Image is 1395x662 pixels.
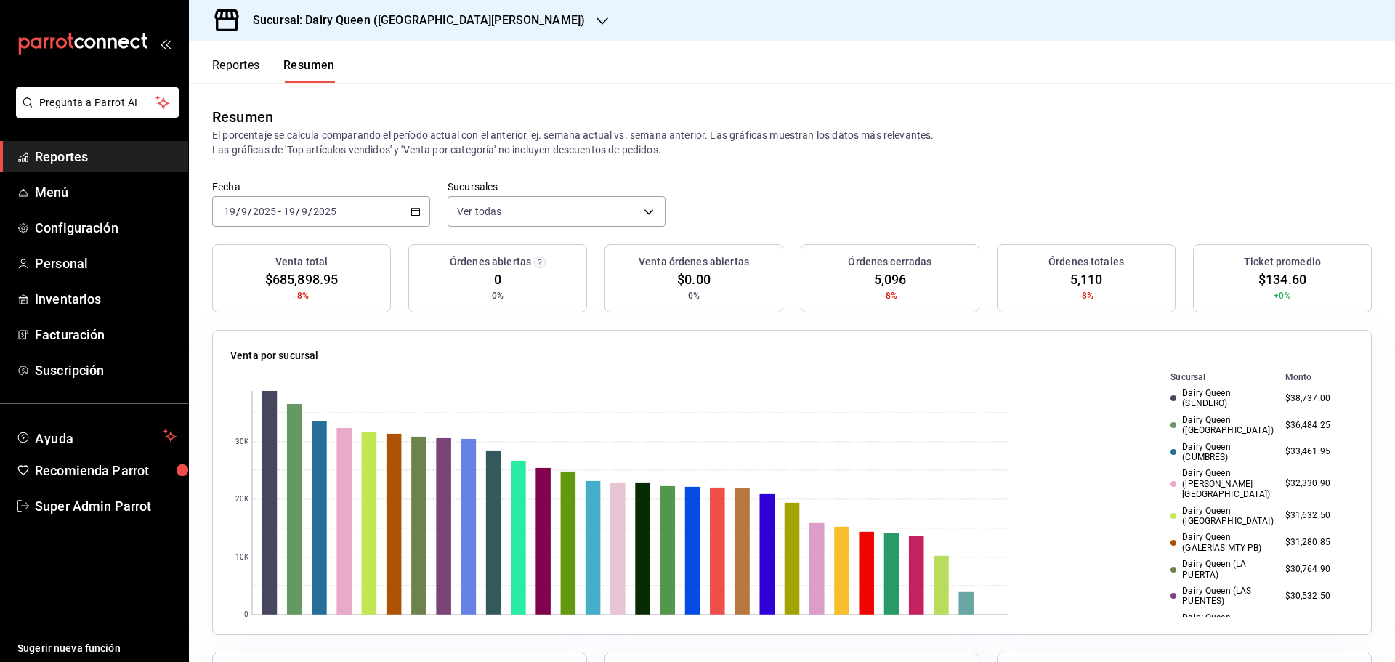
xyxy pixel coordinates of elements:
p: Venta por sucursal [230,348,318,363]
span: 0 [494,270,501,289]
div: Dairy Queen (CUMBRES) [1170,442,1273,463]
text: 10K [235,554,249,562]
span: Configuración [35,218,177,238]
h3: Ticket promedio [1244,254,1321,270]
input: ---- [312,206,337,217]
td: $38,737.00 [1279,385,1354,412]
th: Monto [1279,369,1354,385]
td: $30,421.15 [1279,610,1354,637]
div: Dairy Queen (GALERIAS MTY PB) [1170,532,1273,553]
span: -8% [883,289,897,302]
input: -- [301,206,308,217]
div: Dairy Queen ([GEOGRAPHIC_DATA]) [1170,415,1273,436]
td: $32,330.90 [1279,465,1354,502]
span: Inventarios [35,289,177,309]
span: $134.60 [1258,270,1306,289]
div: Dairy Queen (LA PUERTA) [1170,559,1273,580]
span: +0% [1274,289,1290,302]
text: 30K [235,438,249,446]
a: Pregunta a Parrot AI [10,105,179,121]
td: $31,280.85 [1279,529,1354,556]
span: / [308,206,312,217]
button: open_drawer_menu [160,38,171,49]
td: $36,484.25 [1279,412,1354,439]
span: Ver todas [457,204,501,219]
span: Sugerir nueva función [17,641,177,656]
span: $685,898.95 [265,270,338,289]
h3: Órdenes cerradas [848,254,931,270]
input: ---- [252,206,277,217]
label: Fecha [212,182,430,192]
div: Resumen [212,106,273,128]
td: $31,632.50 [1279,503,1354,530]
text: 20K [235,496,249,504]
div: Dairy Queen (SENDERO) [1170,388,1273,409]
label: Sucursales [448,182,666,192]
div: Dairy Queen ([PERSON_NAME]) [1170,613,1273,634]
span: Facturación [35,325,177,344]
span: Reportes [35,147,177,166]
button: Resumen [283,58,335,83]
span: 5,096 [874,270,907,289]
th: Sucursal [1147,369,1279,385]
span: 0% [492,289,504,302]
td: $30,764.90 [1279,556,1354,583]
h3: Venta órdenes abiertas [639,254,749,270]
span: 5,110 [1070,270,1103,289]
span: Pregunta a Parrot AI [39,95,156,110]
div: Dairy Queen ([GEOGRAPHIC_DATA]) [1170,506,1273,527]
div: Dairy Queen (LAS PUENTES) [1170,586,1273,607]
span: Ayuda [35,427,158,445]
span: Personal [35,254,177,273]
span: Recomienda Parrot [35,461,177,480]
span: -8% [1079,289,1093,302]
span: - [278,206,281,217]
input: -- [283,206,296,217]
span: Suscripción [35,360,177,380]
button: Reportes [212,58,260,83]
div: navigation tabs [212,58,335,83]
h3: Órdenes totales [1048,254,1124,270]
td: $33,461.95 [1279,439,1354,466]
h3: Sucursal: Dairy Queen ([GEOGRAPHIC_DATA][PERSON_NAME]) [241,12,585,29]
span: Menú [35,182,177,202]
h3: Venta total [275,254,328,270]
span: / [296,206,300,217]
h3: Órdenes abiertas [450,254,531,270]
span: 0% [688,289,700,302]
span: / [248,206,252,217]
button: Pregunta a Parrot AI [16,87,179,118]
p: El porcentaje se calcula comparando el período actual con el anterior, ej. semana actual vs. sema... [212,128,1372,157]
span: $0.00 [677,270,711,289]
input: -- [240,206,248,217]
span: Super Admin Parrot [35,496,177,516]
div: Dairy Queen ([PERSON_NAME][GEOGRAPHIC_DATA]) [1170,468,1273,499]
td: $30,532.50 [1279,583,1354,610]
input: -- [223,206,236,217]
span: / [236,206,240,217]
span: -8% [294,289,309,302]
text: 0 [244,611,248,619]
